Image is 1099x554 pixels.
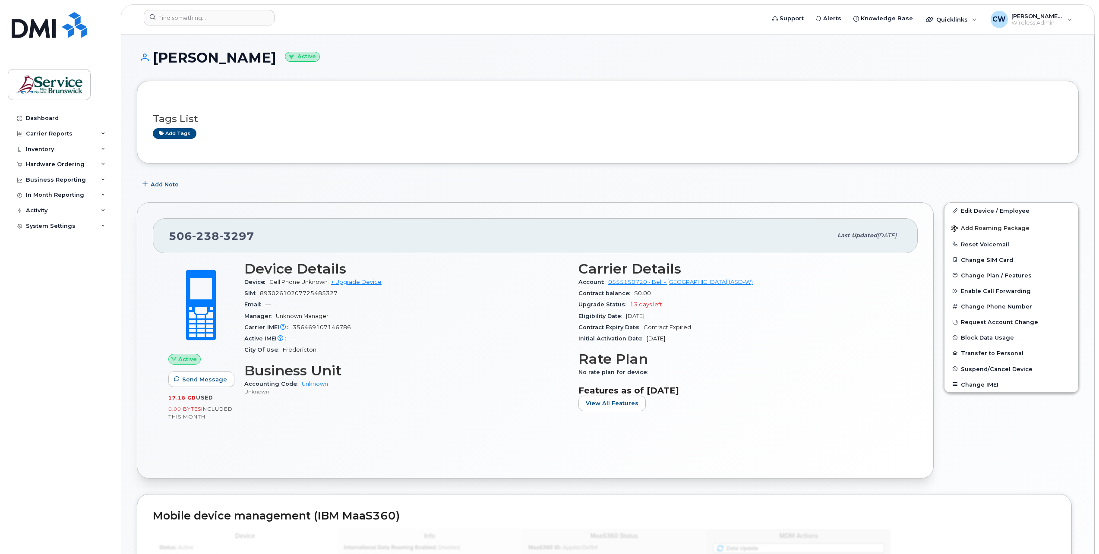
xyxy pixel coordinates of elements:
button: Suspend/Cancel Device [944,361,1078,377]
span: [DATE] [877,232,897,239]
span: City Of Use [244,346,283,353]
span: Upgrade Status [578,301,630,308]
span: Contract Expired [644,324,691,331]
small: Active [285,52,320,62]
span: Unknown Manager [276,313,328,319]
button: Change SIM Card [944,252,1078,268]
button: Add Note [137,176,186,192]
span: Cell Phone Unknown [269,279,328,285]
span: Last updated [837,232,877,239]
h3: Rate Plan [578,351,902,367]
a: 0555150720 - Bell - [GEOGRAPHIC_DATA] (ASD-W) [608,279,753,285]
span: Add Roaming Package [951,225,1030,233]
span: 238 [192,230,219,242]
span: No rate plan for device [578,369,652,375]
h3: Carrier Details [578,261,902,277]
span: 356469107146786 [293,324,351,331]
a: Add tags [153,128,196,139]
h3: Device Details [244,261,568,277]
span: Email [244,301,265,308]
button: Enable Call Forwarding [944,283,1078,299]
h1: [PERSON_NAME] [137,50,1079,65]
h3: Tags List [153,113,1063,124]
a: Edit Device / Employee [944,203,1078,218]
button: Send Message [168,371,234,387]
h3: Business Unit [244,363,568,378]
span: Accounting Code [244,381,302,387]
span: Enable Call Forwarding [961,288,1031,294]
span: Suspend/Cancel Device [961,365,1033,372]
span: 506 [169,230,254,242]
span: 13 days left [630,301,662,308]
span: Initial Activation Date [578,335,647,342]
span: used [196,394,213,401]
button: Transfer to Personal [944,345,1078,361]
span: Add Note [151,180,179,189]
span: View All Features [586,399,638,407]
span: 3297 [219,230,254,242]
h2: Mobile device management (IBM MaaS360) [153,510,1056,522]
a: Unknown [302,381,328,387]
span: — [290,335,296,342]
button: Change Plan / Features [944,268,1078,283]
span: Account [578,279,608,285]
span: SIM [244,290,260,296]
span: Fredericton [283,346,316,353]
span: Contract Expiry Date [578,324,644,331]
span: Active [178,355,197,363]
button: Request Account Change [944,314,1078,330]
button: Block Data Usage [944,330,1078,345]
span: Active IMEI [244,335,290,342]
span: $0.00 [634,290,651,296]
span: [DATE] [647,335,665,342]
span: 89302610207725485327 [260,290,338,296]
button: Reset Voicemail [944,236,1078,252]
span: Carrier IMEI [244,324,293,331]
span: Send Message [182,375,227,384]
span: 17.18 GB [168,395,196,401]
span: Contract balance [578,290,634,296]
a: + Upgrade Device [331,279,382,285]
span: Manager [244,313,276,319]
span: included this month [168,406,233,420]
h3: Features as of [DATE] [578,385,902,396]
button: Add Roaming Package [944,219,1078,236]
span: Device [244,279,269,285]
span: [DATE] [626,313,644,319]
button: Change IMEI [944,377,1078,392]
button: Change Phone Number [944,299,1078,314]
span: 0.00 Bytes [168,406,201,412]
span: — [265,301,271,308]
p: Unknown [244,388,568,395]
span: Change Plan / Features [961,272,1032,278]
span: Eligibility Date [578,313,626,319]
button: View All Features [578,396,646,411]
